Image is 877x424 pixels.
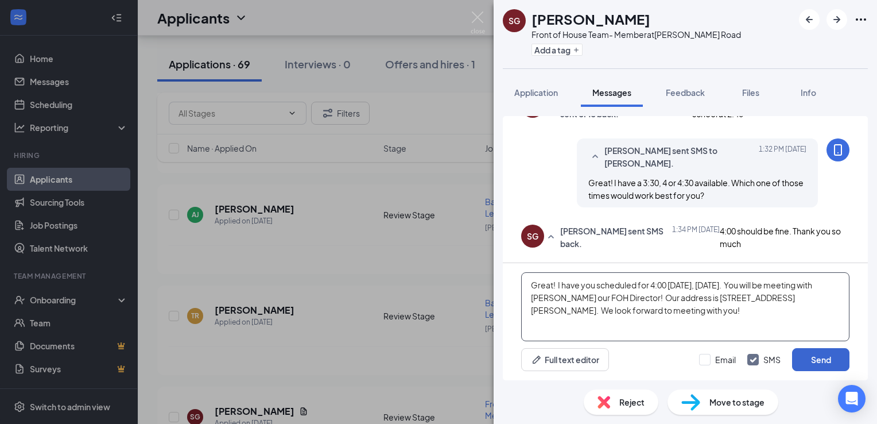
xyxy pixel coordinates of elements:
[742,87,759,98] span: Files
[826,9,847,30] button: ArrowRight
[720,226,841,249] span: 4:00 should be fine. Thank you so much
[830,13,844,26] svg: ArrowRight
[838,385,866,413] div: Open Intercom Messenger
[514,87,558,98] span: Application
[592,87,631,98] span: Messages
[531,29,741,40] div: Front of House Team- Member at [PERSON_NAME] Road
[604,144,755,169] span: [PERSON_NAME] sent SMS to [PERSON_NAME].
[588,178,804,201] span: Great! I have a 3:30, 4 or 4:30 available. Which one of those times would work best for you?
[588,150,602,164] svg: SmallChevronUp
[759,144,806,169] span: [DATE] 1:32 PM
[544,230,558,244] svg: SmallChevronUp
[831,143,845,157] svg: MobileSms
[527,230,538,242] div: SG
[792,348,849,371] button: Send
[709,396,765,408] span: Move to stage
[531,354,542,365] svg: Pen
[531,9,650,29] h1: [PERSON_NAME]
[531,44,583,56] button: PlusAdd a tag
[521,348,609,371] button: Full text editorPen
[521,272,849,341] textarea: Great! I have you scheduled for 4:00 [DATE], [DATE]. You will be meeting with [PERSON_NAME] our F...
[619,396,645,408] span: Reject
[573,47,580,53] svg: Plus
[672,225,720,250] span: [DATE] 1:34 PM
[666,87,705,98] span: Feedback
[799,9,820,30] button: ArrowLeftNew
[854,13,868,26] svg: Ellipses
[560,225,668,250] span: [PERSON_NAME] sent SMS back.
[802,13,816,26] svg: ArrowLeftNew
[509,15,520,26] div: SG
[801,87,816,98] span: Info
